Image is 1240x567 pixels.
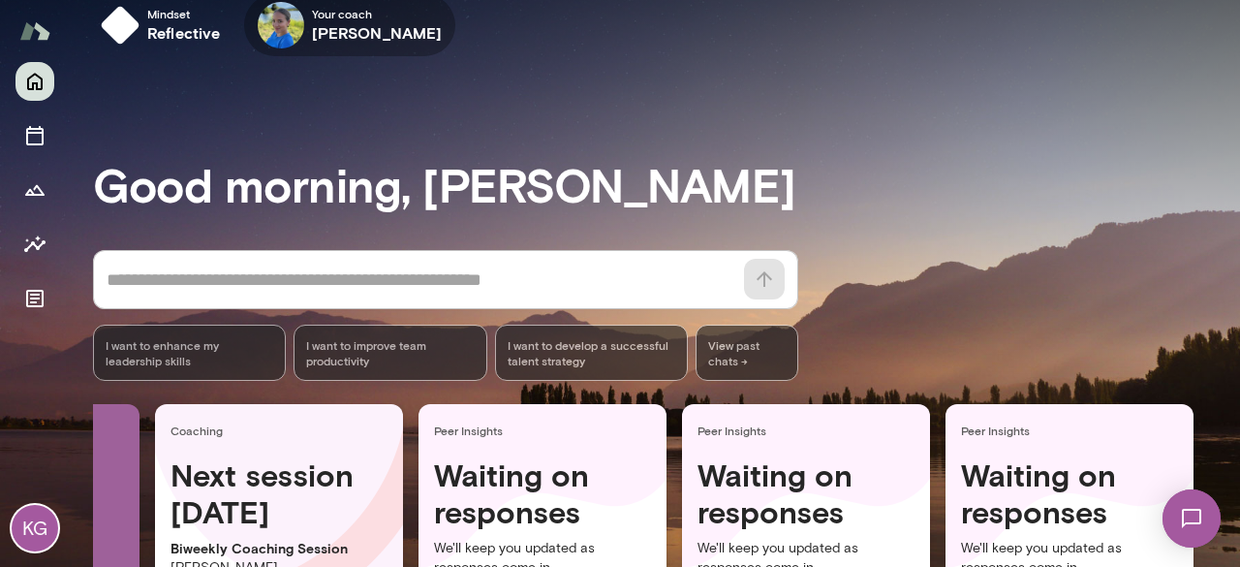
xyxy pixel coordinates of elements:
[147,21,221,45] h6: reflective
[19,13,50,49] img: Mento
[147,6,221,21] span: Mindset
[434,457,651,531] h4: Waiting on responses
[93,157,1240,211] h3: Good morning, [PERSON_NAME]
[961,423,1186,438] span: Peer Insights
[170,457,387,531] h4: Next session [DATE]
[697,457,914,531] h4: Waiting on responses
[508,337,675,368] span: I want to develop a successful talent strategy
[312,6,443,21] span: Your coach
[306,337,474,368] span: I want to improve team productivity
[170,423,395,438] span: Coaching
[495,325,688,381] div: I want to develop a successful talent strategy
[15,116,54,155] button: Sessions
[93,325,286,381] div: I want to enhance my leadership skills
[170,539,387,558] p: Biweekly Coaching Session
[696,325,798,381] span: View past chats ->
[15,279,54,318] button: Documents
[697,423,922,438] span: Peer Insights
[434,423,659,438] span: Peer Insights
[15,225,54,264] button: Insights
[12,505,58,551] div: KG
[294,325,486,381] div: I want to improve team productivity
[101,6,139,45] img: mindset
[258,2,304,48] img: Lauren Gambee
[106,337,273,368] span: I want to enhance my leadership skills
[15,62,54,101] button: Home
[15,171,54,209] button: Growth Plan
[312,21,443,45] h6: [PERSON_NAME]
[961,457,1178,531] h4: Waiting on responses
